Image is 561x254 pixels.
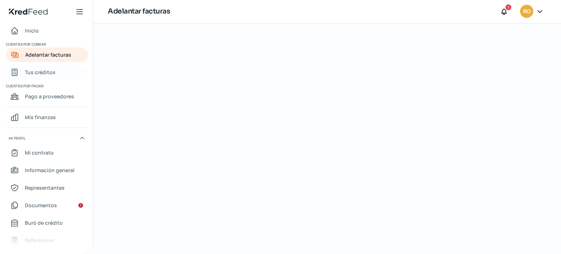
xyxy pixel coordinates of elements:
a: Adelantar facturas [6,48,88,62]
span: Inicio [25,26,39,35]
span: RO [523,7,530,16]
a: Tus créditos [6,65,88,80]
span: Referencias [25,236,54,245]
h1: Adelantar facturas [108,6,170,17]
a: Mis finanzas [6,110,88,125]
span: Mi contrato [25,148,54,157]
span: Cuentas por cobrar [6,41,87,48]
span: Adelantar facturas [25,50,71,59]
span: Tus créditos [25,68,56,77]
span: Representantes [25,183,65,192]
a: Representantes [6,181,88,195]
a: Buró de crédito [6,216,88,230]
a: Referencias [6,233,88,248]
a: Inicio [6,23,88,38]
span: Documentos [25,201,57,210]
span: Buró de crédito [25,218,63,227]
span: Cuentas por pagar [6,83,87,89]
span: Información general [25,166,75,175]
span: 1 [508,4,509,11]
span: Mis finanzas [25,113,56,122]
span: Mi perfil [9,135,26,141]
a: Documentos [6,198,88,213]
a: Información general [6,163,88,178]
a: Mi contrato [6,145,88,160]
span: Pago a proveedores [25,92,74,101]
a: Pago a proveedores [6,89,88,104]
